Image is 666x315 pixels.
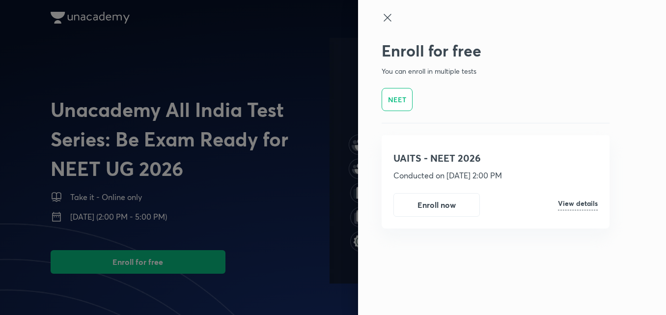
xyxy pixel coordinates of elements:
h4: UAITS - NEET 2026 [393,151,598,166]
p: Conducted on [DATE] 2:00 PM [393,170,504,181]
h6: NEET [388,94,406,105]
h6: View details [558,200,598,210]
h2: Enroll for free [382,41,610,60]
p: You can enroll in multiple tests [382,66,610,76]
button: Enroll now [393,193,480,217]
